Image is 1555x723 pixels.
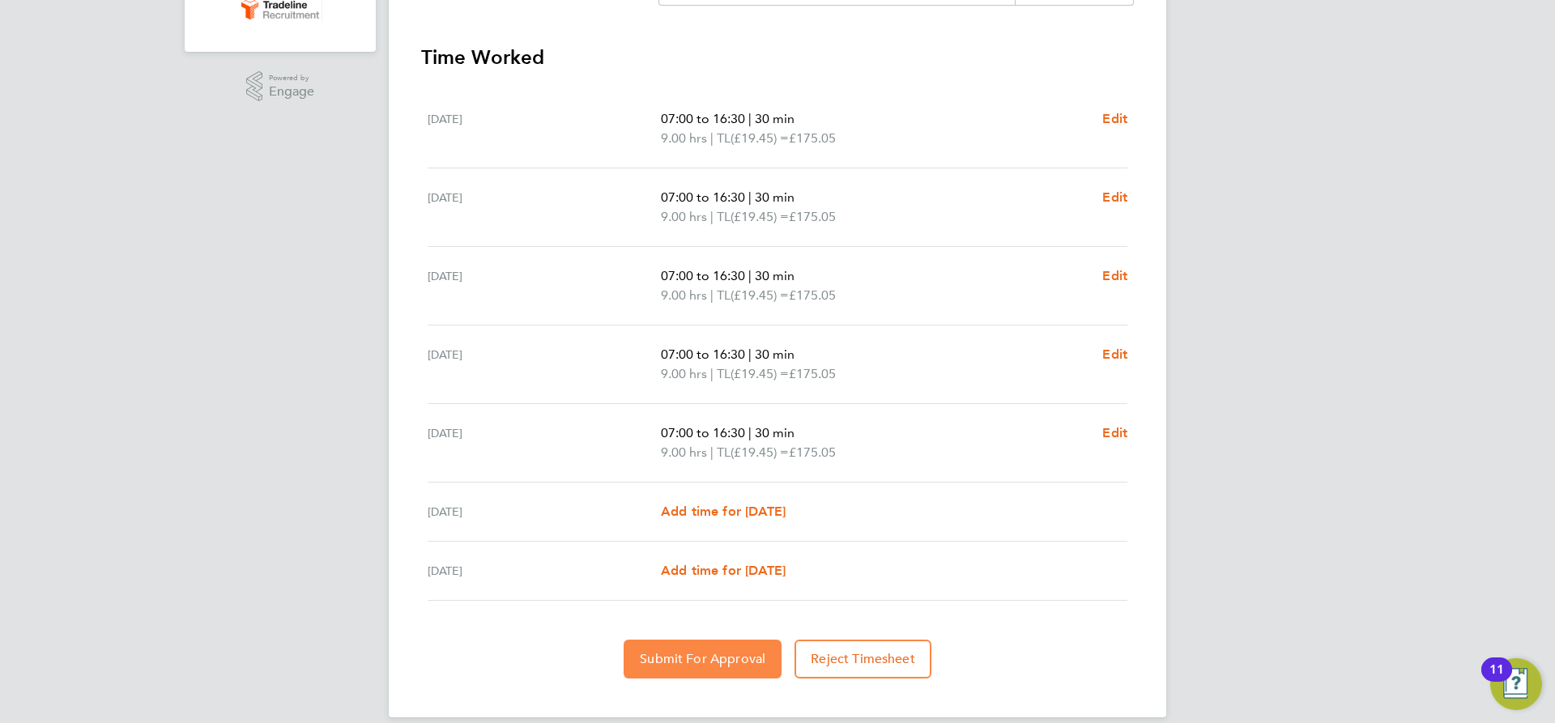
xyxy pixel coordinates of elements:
span: 30 min [755,347,795,362]
button: Reject Timesheet [795,640,931,678]
a: Edit [1102,188,1127,207]
span: £175.05 [789,130,836,146]
span: | [710,209,714,224]
span: 9.00 hrs [661,287,707,303]
span: TL [717,364,731,384]
span: Edit [1102,347,1127,362]
span: | [748,111,752,126]
span: (£19.45) = [731,444,789,460]
span: Add time for [DATE] [661,504,786,519]
span: Add time for [DATE] [661,563,786,578]
span: £175.05 [789,366,836,381]
span: 07:00 to 16:30 [661,425,745,440]
a: Edit [1102,266,1127,286]
span: (£19.45) = [731,287,789,303]
span: 9.00 hrs [661,209,707,224]
span: | [710,130,714,146]
span: £175.05 [789,444,836,460]
span: 30 min [755,268,795,283]
span: 07:00 to 16:30 [661,111,745,126]
a: Edit [1102,345,1127,364]
span: (£19.45) = [731,130,789,146]
span: 9.00 hrs [661,130,707,146]
span: Reject Timesheet [811,651,915,667]
h3: Time Worked [421,45,1134,70]
span: Edit [1102,189,1127,205]
span: Engage [269,85,314,99]
span: Powered by [269,71,314,85]
span: £175.05 [789,209,836,224]
span: 9.00 hrs [661,444,707,460]
span: TL [717,207,731,227]
a: Add time for [DATE] [661,561,786,581]
span: Edit [1102,268,1127,283]
span: 07:00 to 16:30 [661,268,745,283]
button: Submit For Approval [624,640,782,678]
a: Add time for [DATE] [661,502,786,521]
a: Edit [1102,109,1127,129]
span: (£19.45) = [731,366,789,381]
span: TL [717,286,731,305]
span: 07:00 to 16:30 [661,189,745,205]
span: TL [717,443,731,462]
span: | [710,444,714,460]
div: [DATE] [428,423,661,462]
span: | [748,425,752,440]
a: Edit [1102,423,1127,443]
div: [DATE] [428,561,661,581]
button: Open Resource Center, 11 new notifications [1490,658,1542,710]
span: 30 min [755,111,795,126]
div: [DATE] [428,345,661,384]
span: 30 min [755,189,795,205]
div: [DATE] [428,188,661,227]
span: Submit For Approval [640,651,765,667]
div: [DATE] [428,502,661,521]
span: TL [717,129,731,148]
span: Edit [1102,111,1127,126]
div: [DATE] [428,109,661,148]
a: Powered byEngage [246,71,315,102]
span: (£19.45) = [731,209,789,224]
span: | [748,268,752,283]
span: | [748,347,752,362]
span: | [710,366,714,381]
span: Edit [1102,425,1127,440]
div: 11 [1489,670,1504,691]
span: 30 min [755,425,795,440]
span: 9.00 hrs [661,366,707,381]
span: £175.05 [789,287,836,303]
span: 07:00 to 16:30 [661,347,745,362]
span: | [748,189,752,205]
div: [DATE] [428,266,661,305]
span: | [710,287,714,303]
